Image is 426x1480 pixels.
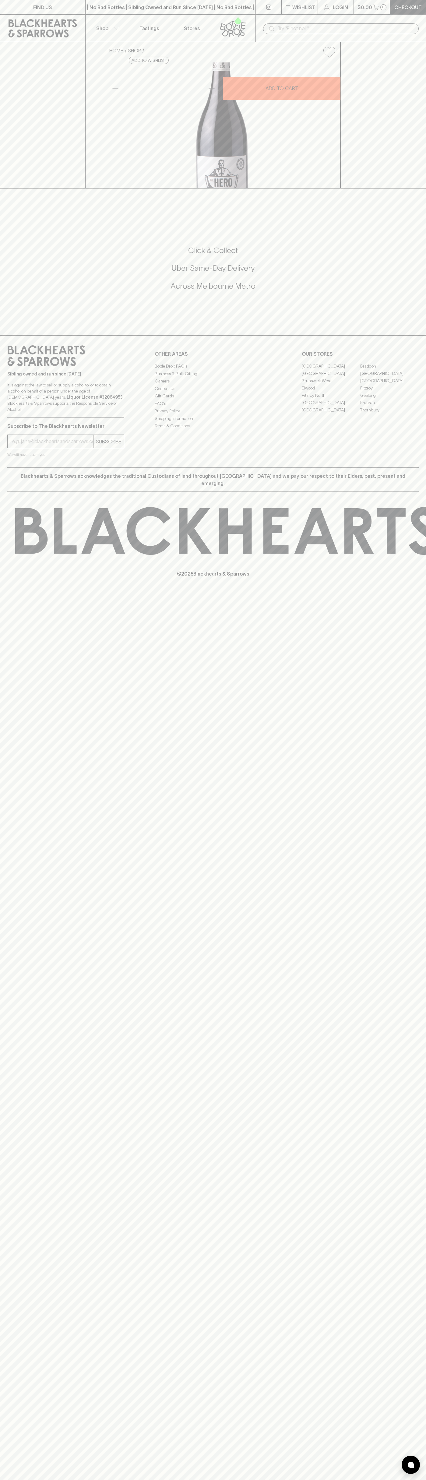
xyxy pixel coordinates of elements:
a: Shipping Information [155,415,272,422]
p: Login [333,4,348,11]
button: Add to wishlist [129,57,169,64]
a: Privacy Policy [155,407,272,415]
a: Fitzroy North [302,392,360,399]
button: Shop [86,15,128,42]
p: Tastings [139,25,159,32]
a: [GEOGRAPHIC_DATA] [302,406,360,414]
a: HOME [109,48,123,53]
a: [GEOGRAPHIC_DATA] [302,370,360,377]
h5: Uber Same-Day Delivery [7,263,419,273]
a: FAQ's [155,400,272,407]
p: 0 [382,5,385,9]
a: [GEOGRAPHIC_DATA] [360,377,419,384]
a: Elwood [302,384,360,392]
p: It is against the law to sell or supply alcohol to, or to obtain alcohol on behalf of a person un... [7,382,124,412]
a: Gift Cards [155,393,272,400]
a: Thornbury [360,406,419,414]
input: e.g. jane@blackheartsandsparrows.com.au [12,437,93,446]
p: Blackhearts & Sparrows acknowledges the traditional Custodians of land throughout [GEOGRAPHIC_DAT... [12,472,414,487]
p: Checkout [394,4,422,11]
a: Prahran [360,399,419,406]
img: bubble-icon [408,1462,414,1468]
input: Try "Pinot noir" [278,24,414,33]
a: Geelong [360,392,419,399]
p: ADD TO CART [266,85,298,92]
a: Braddon [360,362,419,370]
p: Subscribe to The Blackhearts Newsletter [7,422,124,430]
a: Careers [155,378,272,385]
button: ADD TO CART [223,77,340,100]
strong: Liquor License #32064953 [67,395,123,400]
p: Shop [96,25,108,32]
a: Stores [171,15,213,42]
a: Business & Bulk Gifting [155,370,272,377]
p: Sibling owned and run since [DATE] [7,371,124,377]
p: SUBSCRIBE [96,438,121,445]
a: Bottle Drop FAQ's [155,363,272,370]
a: Fitzroy [360,384,419,392]
h5: Click & Collect [7,245,419,255]
a: [GEOGRAPHIC_DATA] [302,362,360,370]
p: Stores [184,25,200,32]
a: Brunswick West [302,377,360,384]
a: Tastings [128,15,171,42]
button: SUBSCRIBE [93,435,124,448]
p: OTHER AREAS [155,350,272,358]
img: 40476.png [104,62,340,188]
h5: Across Melbourne Metro [7,281,419,291]
a: [GEOGRAPHIC_DATA] [302,399,360,406]
a: [GEOGRAPHIC_DATA] [360,370,419,377]
p: OUR STORES [302,350,419,358]
p: Wishlist [292,4,315,11]
a: SHOP [128,48,141,53]
p: We will never spam you [7,452,124,458]
button: Add to wishlist [321,44,338,60]
p: $0.00 [357,4,372,11]
a: Terms & Conditions [155,422,272,430]
p: FIND US [33,4,52,11]
a: Contact Us [155,385,272,392]
div: Call to action block [7,221,419,323]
